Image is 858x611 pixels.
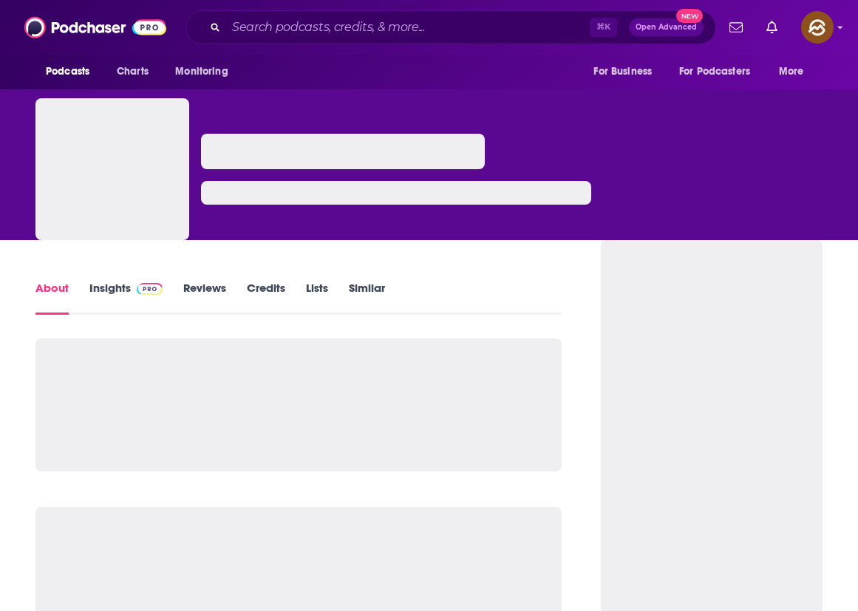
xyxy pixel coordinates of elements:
[636,24,697,31] span: Open Advanced
[590,18,617,37] span: ⌘ K
[306,281,328,315] a: Lists
[35,58,109,86] button: open menu
[801,11,834,44] span: Logged in as hey85204
[723,15,749,40] a: Show notifications dropdown
[676,9,703,23] span: New
[349,281,385,315] a: Similar
[175,61,228,82] span: Monitoring
[247,281,285,315] a: Credits
[769,58,823,86] button: open menu
[629,18,704,36] button: Open AdvancedNew
[670,58,772,86] button: open menu
[35,281,69,315] a: About
[46,61,89,82] span: Podcasts
[779,61,804,82] span: More
[801,11,834,44] img: User Profile
[583,58,670,86] button: open menu
[593,61,652,82] span: For Business
[107,58,157,86] a: Charts
[679,61,750,82] span: For Podcasters
[760,15,783,40] a: Show notifications dropdown
[183,281,226,315] a: Reviews
[185,10,716,44] div: Search podcasts, credits, & more...
[165,58,247,86] button: open menu
[801,11,834,44] button: Show profile menu
[24,13,166,41] img: Podchaser - Follow, Share and Rate Podcasts
[89,281,163,315] a: InsightsPodchaser Pro
[117,61,149,82] span: Charts
[226,16,590,39] input: Search podcasts, credits, & more...
[137,283,163,295] img: Podchaser Pro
